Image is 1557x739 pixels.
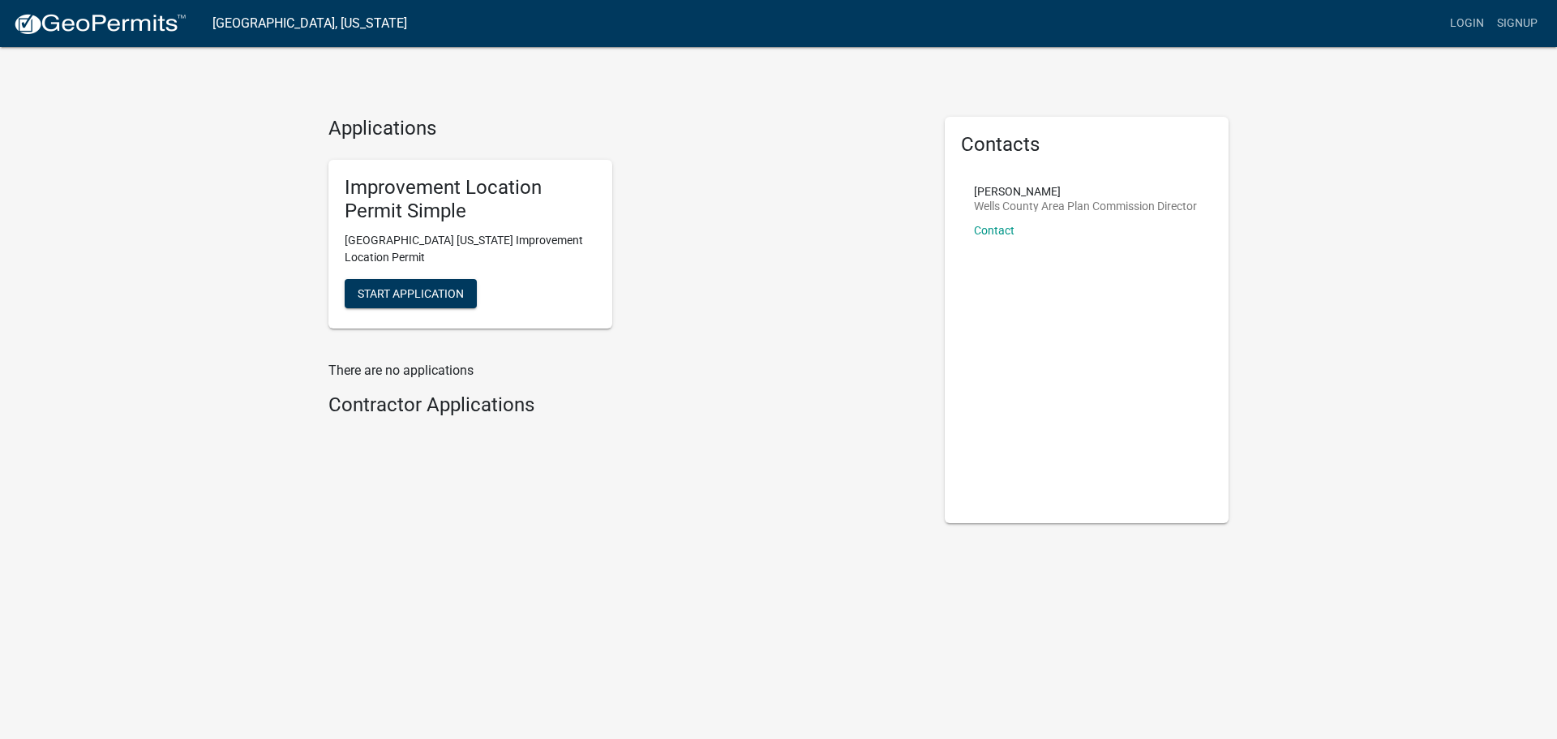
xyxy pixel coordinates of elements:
[212,10,407,37] a: [GEOGRAPHIC_DATA], [US_STATE]
[345,279,477,308] button: Start Application
[961,133,1212,157] h5: Contacts
[328,393,920,423] wm-workflow-list-section: Contractor Applications
[345,176,596,223] h5: Improvement Location Permit Simple
[974,200,1197,212] p: Wells County Area Plan Commission Director
[328,393,920,417] h4: Contractor Applications
[974,186,1197,197] p: [PERSON_NAME]
[328,361,920,380] p: There are no applications
[328,117,920,140] h4: Applications
[1491,8,1544,39] a: Signup
[974,224,1014,237] a: Contact
[1443,8,1491,39] a: Login
[358,287,464,300] span: Start Application
[328,117,920,342] wm-workflow-list-section: Applications
[345,232,596,266] p: [GEOGRAPHIC_DATA] [US_STATE] Improvement Location Permit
